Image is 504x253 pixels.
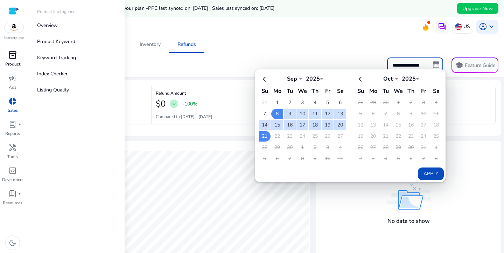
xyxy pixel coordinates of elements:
span: inventory_2 [8,51,17,59]
h6: Refund Amount [156,93,262,94]
div: Inventory [140,42,161,47]
h5: Data syncs run less frequently on your plan - [46,6,274,12]
span: account_circle [479,22,487,31]
span: PPC last synced on: [DATE] | Sales last synced on: [DATE] [148,5,274,12]
span: Upgrade Now [462,5,493,12]
p: Sales [8,107,18,114]
span: dark_mode [8,239,17,247]
p: Marketplace [4,35,24,41]
div: Oct [377,75,398,83]
span: keyboard_arrow_down [487,22,496,31]
span: handyman [8,143,17,152]
button: Apply [418,167,444,180]
img: amazon.svg [5,22,23,33]
p: Product [5,61,20,67]
button: Upgrade Now [457,3,498,14]
div: Sep [281,75,302,83]
p: Product Keyword [37,38,75,45]
p: Developers [2,177,23,183]
p: Overview [37,22,58,29]
span: code_blocks [8,166,17,175]
span: campaign [8,74,17,82]
p: Reports [5,130,20,137]
p: Listing Quality [37,86,69,94]
span: donut_small [8,97,17,105]
img: no_data_found.svg [387,184,430,210]
p: Product Intelligence [37,8,75,15]
p: US [463,20,470,33]
p: Resources [3,200,22,206]
p: Ads [9,84,16,90]
img: us.svg [455,23,462,30]
p: Tools [7,153,18,160]
span: arrow_downward [171,101,177,107]
div: Refunds [177,42,196,47]
p: -100% [182,100,197,108]
button: schoolFeature Guide [451,57,498,73]
div: 2025 [302,75,323,83]
span: lab_profile [8,120,17,129]
p: Compared to: [156,114,212,120]
span: fiber_manual_record [18,192,21,195]
h4: No data to show [387,218,430,225]
p: Keyword Tracking [37,54,76,61]
div: 2025 [398,75,419,83]
p: Feature Guide [465,62,495,69]
span: school [455,61,463,69]
span: fiber_manual_record [18,123,21,126]
h2: $0 [156,99,166,109]
p: Index Checker [37,70,68,77]
b: [DATE] - [DATE] [181,114,212,119]
span: book_4 [8,190,17,198]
